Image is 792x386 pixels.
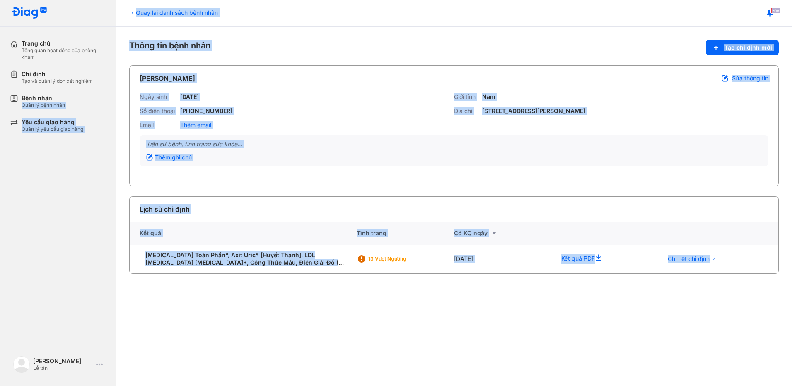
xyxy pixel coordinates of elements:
[140,93,177,101] div: Ngày sinh
[180,121,211,129] div: Thêm email
[22,40,106,47] div: Trang chủ
[668,255,710,263] span: Chi tiết chỉ định
[146,154,192,161] div: Thêm ghi chú
[22,94,65,102] div: Bệnh nhân
[22,102,65,109] div: Quản lý bệnh nhân
[180,107,232,115] div: [PHONE_NUMBER]
[22,118,83,126] div: Yêu cầu giao hàng
[482,107,585,115] div: [STREET_ADDRESS][PERSON_NAME]
[129,8,218,17] div: Quay lại danh sách bệnh nhân
[357,222,454,245] div: Tình trạng
[454,93,479,101] div: Giới tính
[732,75,768,82] span: Sửa thông tin
[368,256,435,262] div: 13 Vượt ngưỡng
[33,365,93,372] div: Lễ tân
[140,73,195,83] div: [PERSON_NAME]
[454,228,551,238] div: Có KQ ngày
[551,245,653,273] div: Kết quả PDF
[140,107,177,115] div: Số điện thoại
[146,140,762,148] div: Tiền sử bệnh, tình trạng sức khỏe...
[22,78,93,84] div: Tạo và quản lý đơn xét nghiệm
[22,126,83,133] div: Quản lý yêu cầu giao hàng
[706,40,779,55] button: Tạo chỉ định mới
[13,356,30,373] img: logo
[12,7,47,19] img: logo
[33,357,93,365] div: [PERSON_NAME]
[454,245,551,273] div: [DATE]
[140,121,177,129] div: Email
[770,8,780,14] span: 208
[482,93,495,101] div: Nam
[22,47,106,60] div: Tổng quan hoạt động của phòng khám
[129,40,779,55] div: Thông tin bệnh nhân
[180,93,199,101] div: [DATE]
[724,44,772,51] span: Tạo chỉ định mới
[663,253,721,265] button: Chi tiết chỉ định
[140,251,347,266] div: [MEDICAL_DATA] Toàn Phần*, Axit Uric* [Huyết Thanh], LDL [MEDICAL_DATA] [MEDICAL_DATA]*, Công Thứ...
[130,222,357,245] div: Kết quả
[454,107,479,115] div: Địa chỉ
[22,70,93,78] div: Chỉ định
[140,204,190,214] div: Lịch sử chỉ định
